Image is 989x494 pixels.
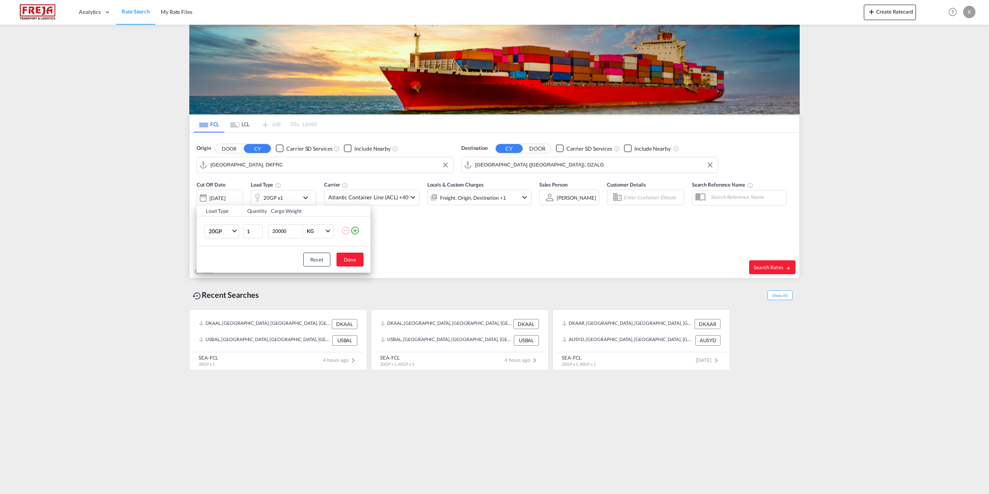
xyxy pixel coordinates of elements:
input: Enter Weight [272,225,302,238]
md-icon: icon-plus-circle-outline [350,226,360,235]
button: Done [336,253,364,267]
div: Cargo Weight [271,207,336,214]
th: Load Type [197,205,243,217]
th: Quantity [243,205,267,217]
input: Qty [243,224,263,238]
md-icon: icon-minus-circle-outline [341,226,350,235]
button: Reset [303,253,330,267]
div: KG [307,228,314,234]
span: 20GP [209,227,231,235]
md-select: Choose: 20GP [204,224,239,238]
